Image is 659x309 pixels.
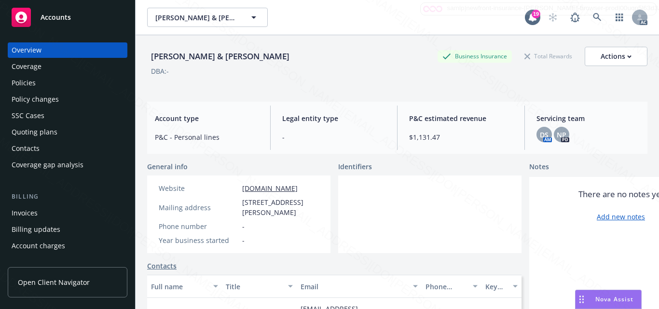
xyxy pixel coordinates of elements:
a: Report a Bug [565,8,585,27]
a: Contacts [147,261,177,271]
div: Email [301,282,407,292]
div: Policy changes [12,92,59,107]
span: $1,131.47 [409,132,513,142]
a: Account charges [8,238,127,254]
span: [PERSON_NAME] & [PERSON_NAME] [155,13,239,23]
div: Phone number [426,282,467,292]
div: Billing [8,192,127,202]
div: [PERSON_NAME] & [PERSON_NAME] [147,50,293,63]
a: Installment plans [8,255,127,270]
div: Account charges [12,238,65,254]
span: Accounts [41,13,71,21]
span: - [242,235,245,245]
span: Open Client Navigator [18,277,90,287]
div: Year business started [159,235,238,245]
span: DS [540,130,549,140]
div: Actions [601,47,632,66]
a: Coverage gap analysis [8,157,127,173]
div: Full name [151,282,207,292]
a: Billing updates [8,222,127,237]
span: - [242,221,245,231]
span: Legal entity type [282,113,386,123]
button: Key contact [481,275,522,298]
span: Account type [155,113,259,123]
div: Contacts [12,141,40,156]
div: Overview [12,42,41,58]
div: 19 [532,10,540,18]
button: Title [222,275,297,298]
button: [PERSON_NAME] & [PERSON_NAME] [147,8,268,27]
a: Policy changes [8,92,127,107]
div: Title [226,282,282,292]
div: Total Rewards [520,50,577,62]
a: Overview [8,42,127,58]
span: Notes [529,161,549,173]
div: Billing updates [12,222,60,237]
a: Quoting plans [8,124,127,140]
div: Invoices [12,205,38,221]
div: Website [159,183,238,193]
button: Full name [147,275,222,298]
span: NP [557,130,566,140]
div: Installment plans [12,255,68,270]
a: Switch app [610,8,629,27]
span: P&C - Personal lines [155,132,259,142]
div: Phone number [159,221,238,231]
div: DBA: - [151,66,169,76]
span: General info [147,161,188,172]
span: P&C estimated revenue [409,113,513,123]
a: Contacts [8,141,127,156]
div: Mailing address [159,202,238,213]
div: Coverage [12,59,41,74]
div: SSC Cases [12,108,44,123]
span: Nova Assist [595,295,633,303]
span: Servicing team [536,113,640,123]
button: Nova Assist [575,290,642,309]
a: Accounts [8,4,127,31]
span: [STREET_ADDRESS][PERSON_NAME] [242,197,319,217]
div: Key contact [485,282,507,292]
div: Quoting plans [12,124,57,140]
span: - [282,132,386,142]
a: Coverage [8,59,127,74]
button: Actions [585,47,647,66]
a: Start snowing [543,8,563,27]
button: Phone number [422,275,481,298]
a: SSC Cases [8,108,127,123]
button: Email [297,275,422,298]
div: Policies [12,75,36,91]
a: Add new notes [597,212,645,222]
div: Drag to move [576,290,588,309]
span: Identifiers [338,161,372,172]
div: Coverage gap analysis [12,157,83,173]
a: Invoices [8,205,127,221]
a: Search [588,8,607,27]
div: Business Insurance [438,50,512,62]
a: [DOMAIN_NAME] [242,184,298,193]
a: Policies [8,75,127,91]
